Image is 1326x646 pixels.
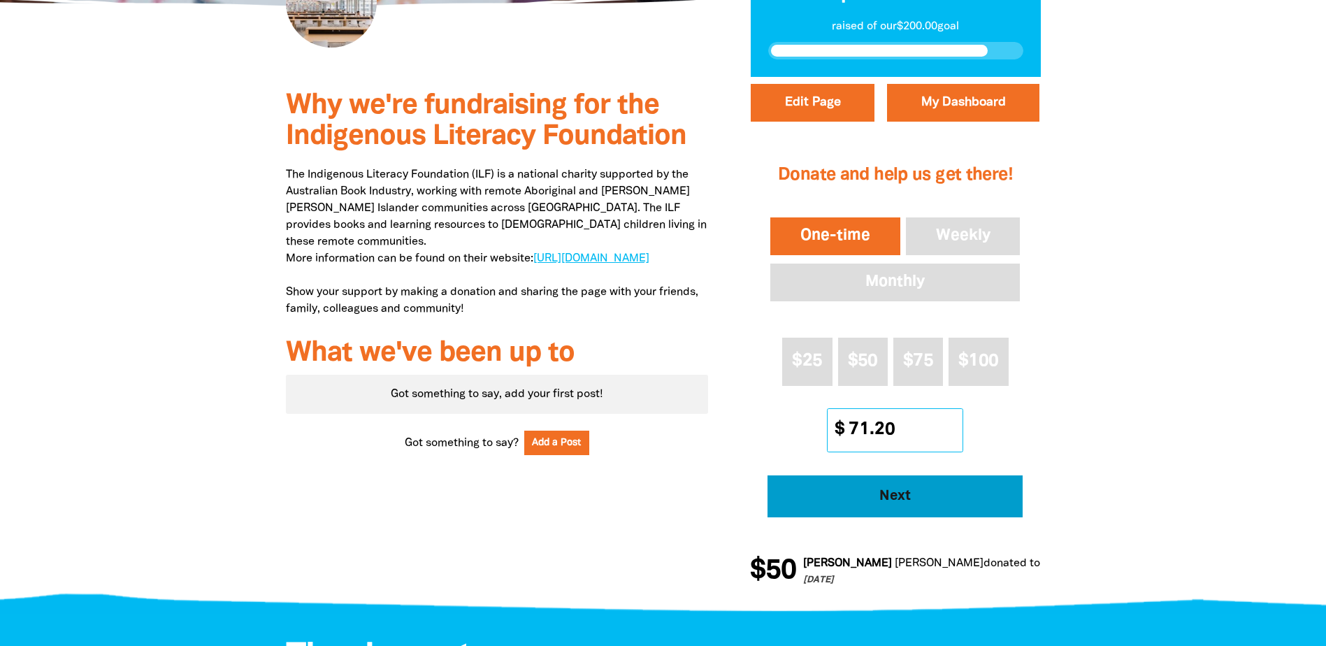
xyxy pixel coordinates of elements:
[286,375,709,414] div: Paginated content
[838,338,888,386] button: $50
[768,475,1023,517] button: Pay with Credit Card
[751,84,874,122] button: Edit Page
[524,431,590,455] button: Add a Post
[849,559,938,568] em: [PERSON_NAME]
[758,559,846,568] em: [PERSON_NAME]
[286,166,709,317] p: The Indigenous Literacy Foundation (ILF) is a national charity supported by the Australian Book I...
[828,409,844,452] span: $
[938,559,995,568] span: donated to
[750,549,1040,594] div: Donation stream
[958,353,998,369] span: $100
[949,338,1009,386] button: $100
[768,261,1023,304] button: Monthly
[887,84,1039,122] a: My Dashboard
[286,375,709,414] div: Got something to say, add your first post!
[533,254,649,264] a: [URL][DOMAIN_NAME]
[768,215,903,258] button: One-time
[792,353,822,369] span: $25
[903,353,933,369] span: $75
[768,18,1023,35] p: raised of our $200.00 goal
[995,559,1118,568] a: Indigenous Literacy Day
[758,574,1118,588] p: [DATE]
[286,93,686,150] span: Why we're fundraising for the Indigenous Literacy Foundation
[787,489,1004,503] span: Next
[768,148,1023,203] h2: Donate and help us get there!
[286,338,709,369] h3: What we've been up to
[705,557,751,585] span: $50
[903,215,1023,258] button: Weekly
[848,353,878,369] span: $50
[893,338,943,386] button: $75
[782,338,832,386] button: $25
[405,435,519,452] span: Got something to say?
[839,409,963,452] input: Other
